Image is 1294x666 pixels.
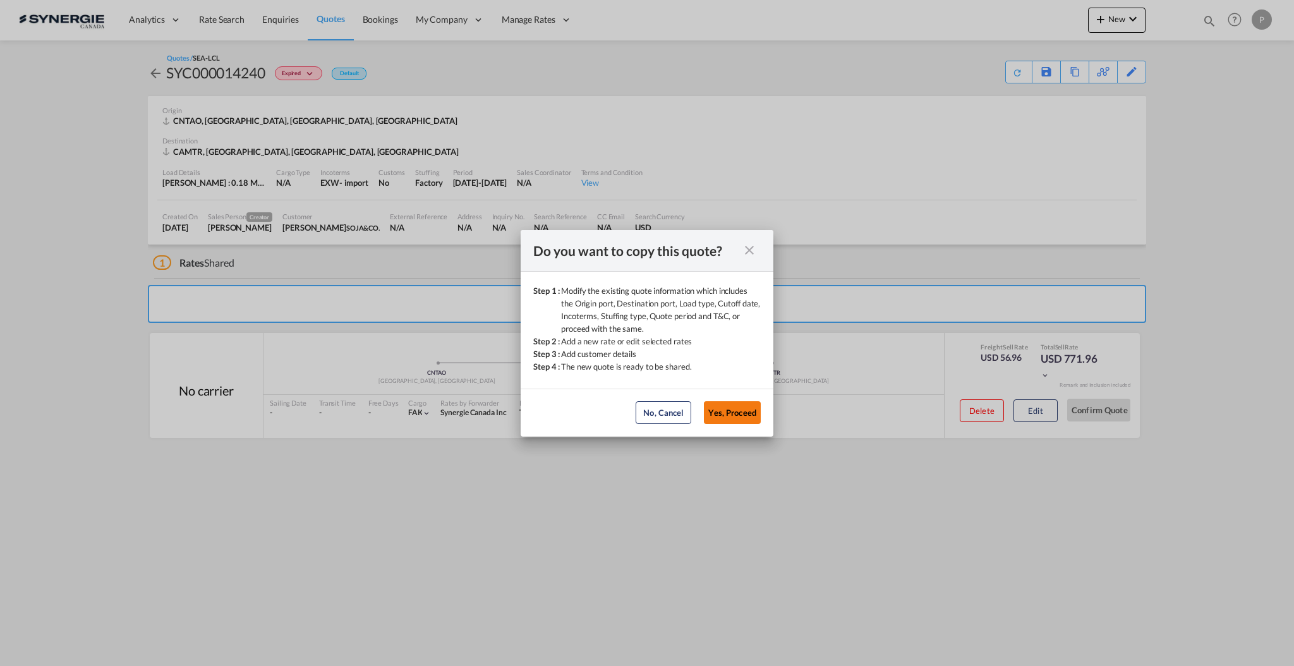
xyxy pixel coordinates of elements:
[561,335,692,348] div: Add a new rate or edit selected rates
[533,243,738,258] div: Do you want to copy this quote?
[521,230,773,437] md-dialog: Step 1 : ...
[533,360,561,373] div: Step 4 :
[533,335,561,348] div: Step 2 :
[742,243,757,258] md-icon: icon-close fg-AAA8AD cursor
[704,401,761,424] button: Yes, Proceed
[636,401,691,424] button: No, Cancel
[561,348,636,360] div: Add customer details
[533,284,561,335] div: Step 1 :
[561,284,761,335] div: Modify the existing quote information which includes the Origin port, Destination port, Load type...
[533,348,561,360] div: Step 3 :
[561,360,691,373] div: The new quote is ready to be shared.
